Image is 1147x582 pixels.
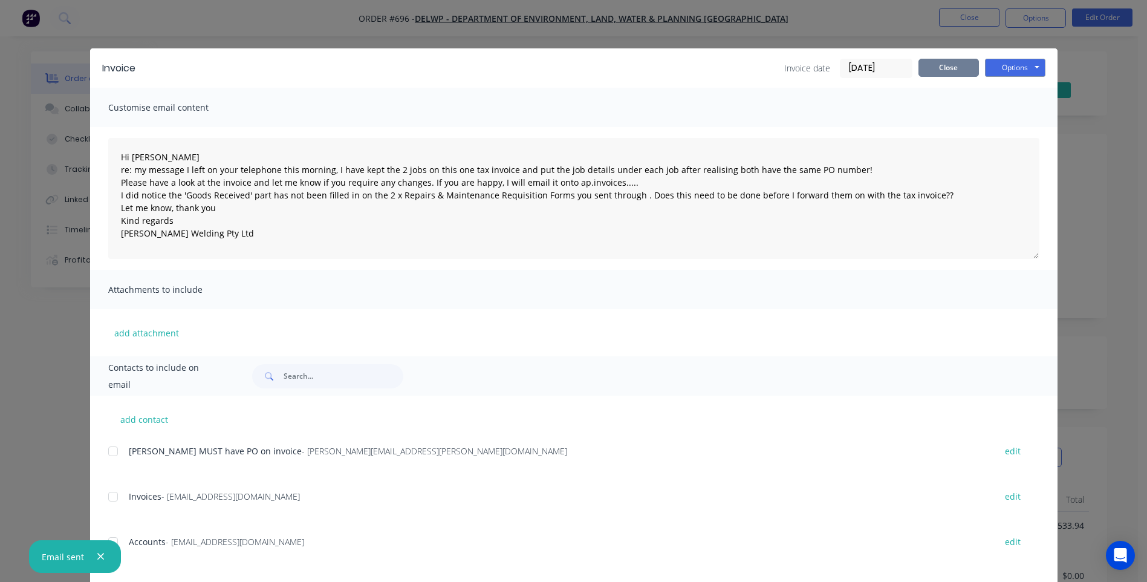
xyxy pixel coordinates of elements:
button: Close [918,59,979,77]
div: Open Intercom Messenger [1106,541,1135,570]
textarea: Hi [PERSON_NAME] re: my message I left on your telephone this morning, I have kept the 2 jobs on ... [108,138,1039,259]
div: Invoice [102,61,135,76]
button: edit [998,488,1028,505]
span: Accounts [129,536,166,548]
span: - [EMAIL_ADDRESS][DOMAIN_NAME] [166,536,304,548]
div: Email sent [42,551,84,563]
button: edit [998,534,1028,550]
button: Options [985,59,1045,77]
button: add attachment [108,324,185,342]
span: Invoices [129,491,161,502]
input: Search... [284,364,403,388]
span: Invoice date [784,62,830,74]
span: Customise email content [108,99,241,116]
button: add contact [108,410,181,428]
span: - [EMAIL_ADDRESS][DOMAIN_NAME] [161,491,300,502]
button: edit [998,443,1028,459]
span: Attachments to include [108,281,241,298]
span: [PERSON_NAME] MUST have PO on invoice [129,445,302,457]
span: Contacts to include on email [108,359,223,393]
span: - [PERSON_NAME][EMAIL_ADDRESS][PERSON_NAME][DOMAIN_NAME] [302,445,567,457]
